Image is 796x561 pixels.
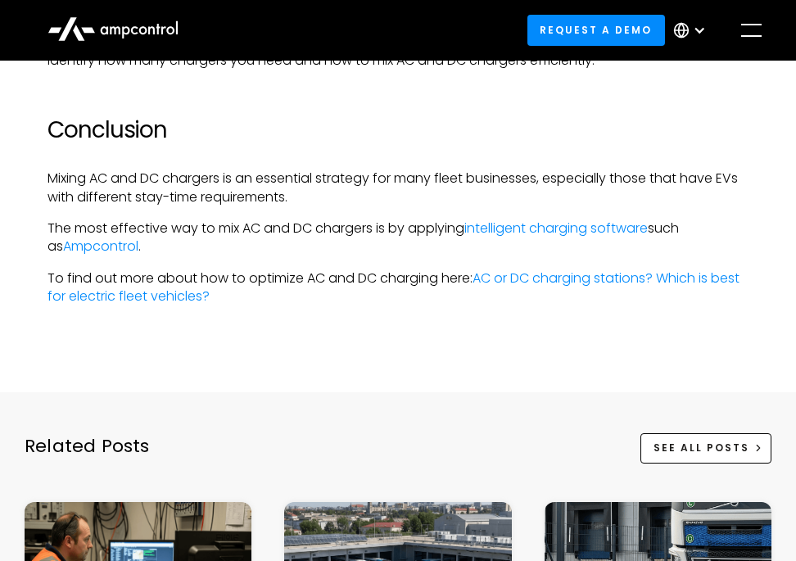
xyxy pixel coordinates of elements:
[47,269,739,305] a: AC or DC charging stations? Which is best for electric fleet vehicles?
[63,237,138,256] a: Ampcontrol
[729,7,775,53] div: menu
[654,441,749,455] div: See All Posts
[47,116,748,144] h2: Conclusion
[640,433,771,464] a: See All Posts
[527,15,665,45] a: Request a demo
[25,434,150,483] div: Related Posts
[47,269,748,306] p: To find out more about how to optimize AC and DC charging here:
[464,219,648,238] a: intelligent charging software
[47,219,748,256] p: The most effective way to mix AC and DC chargers is by applying such as .
[47,170,748,206] p: Mixing AC and DC chargers is an essential strategy for many fleet businesses, especially those th...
